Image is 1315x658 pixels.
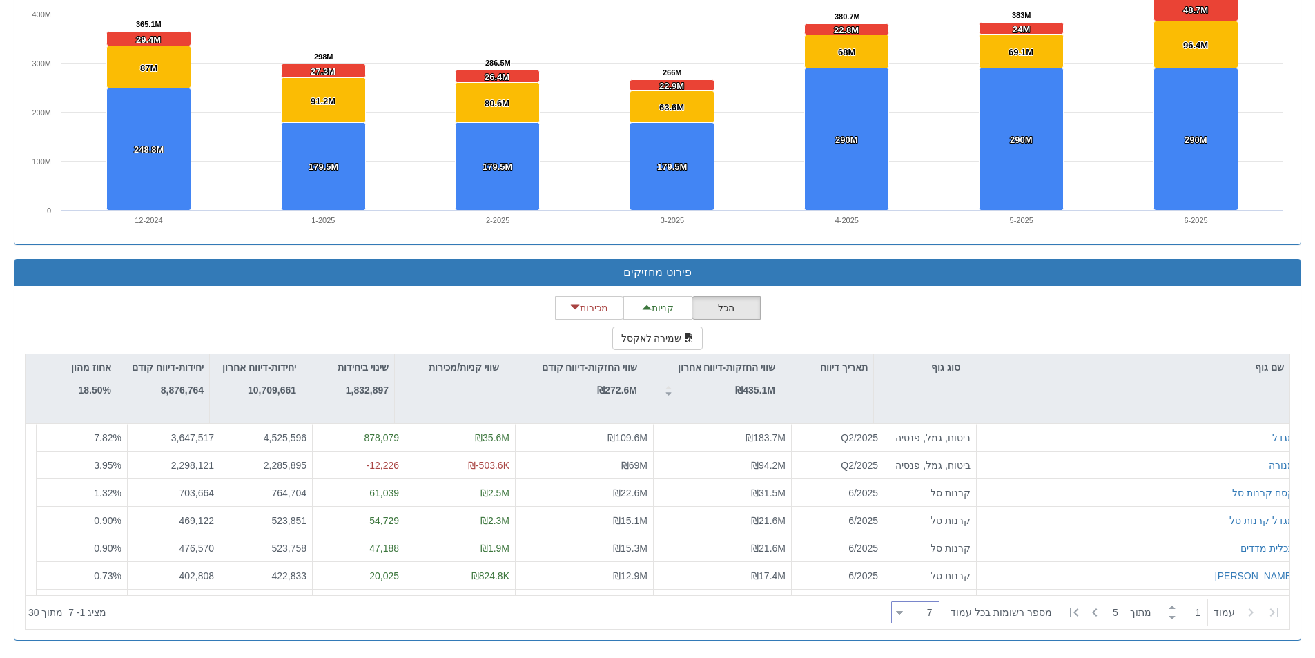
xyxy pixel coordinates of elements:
button: קסם קרנות סל [1232,486,1294,500]
tspan: 266M [663,68,682,77]
button: קניות [623,296,692,320]
tspan: 248.8M [134,144,164,155]
div: 6/2025 [797,569,878,583]
button: [PERSON_NAME] [1215,569,1294,583]
tspan: 80.6M [485,98,509,108]
tspan: 29.4M [136,35,161,45]
text: 1-2025 [311,216,335,224]
text: 300M [32,59,51,68]
tspan: 179.5M [309,162,338,172]
p: אחוז מהון [71,360,111,375]
span: ‏מספר רשומות בכל עמוד [951,606,1052,619]
p: שווי החזקות-דיווח אחרון [678,360,775,375]
button: מנורה [1269,458,1294,472]
span: ₪35.6M [475,432,509,443]
text: 2-2025 [486,216,509,224]
strong: ₪272.6M [597,385,637,396]
div: 523,758 [226,541,306,555]
span: ₪824.8K [471,570,509,581]
button: הכל [692,296,761,320]
tspan: 26.4M [485,72,509,82]
text: 5-2025 [1010,216,1033,224]
strong: 8,876,764 [161,385,204,396]
span: ‏עמוד [1214,606,1235,619]
tspan: 22.9M [659,81,684,91]
div: 1.32 % [42,486,121,500]
span: ₪69M [621,460,647,471]
tspan: 179.5M [657,162,687,172]
tspan: 91.2M [311,96,335,106]
tspan: 69.1M [1009,47,1033,57]
div: ‏ מתוך [886,597,1287,628]
button: מגדל [1272,431,1294,445]
p: שינוי ביחידות [338,360,389,375]
text: 4-2025 [835,216,859,224]
span: ₪17.4M [751,570,786,581]
span: ₪109.6M [607,432,647,443]
tspan: 96.4M [1183,40,1208,50]
text: 12-2024 [135,216,162,224]
span: ₪15.3M [613,543,647,554]
tspan: 286.5M [485,59,511,67]
text: 0 [47,206,51,215]
div: 47,188 [318,541,399,555]
tspan: 27.3M [311,66,335,77]
tspan: 22.8M [834,25,859,35]
text: 6-2025 [1184,216,1207,224]
tspan: 298M [314,52,333,61]
tspan: 290M [835,135,858,145]
p: שווי החזקות-דיווח קודם [542,360,637,375]
p: יחידות-דיווח אחרון [222,360,296,375]
span: ₪-503.6K [468,460,509,471]
text: 3-2025 [661,216,684,224]
div: 422,833 [226,569,306,583]
div: 3,647,517 [133,431,214,445]
div: 878,079 [318,431,399,445]
span: ₪22.6M [613,487,647,499]
div: 764,704 [226,486,306,500]
tspan: 63.6M [659,102,684,113]
div: 6/2025 [797,541,878,555]
span: ₪15.1M [613,515,647,526]
div: 0.90 % [42,514,121,528]
div: 0.73 % [42,569,121,583]
div: סוג גוף [874,354,966,380]
button: מגדל קרנות סל [1229,514,1294,528]
span: ₪94.2M [751,460,786,471]
strong: 10,709,661 [248,385,296,396]
span: ₪31.5M [751,487,786,499]
div: 523,851 [226,514,306,528]
div: 54,729 [318,514,399,528]
div: 6/2025 [797,486,878,500]
h3: פירוט מחזיקים [25,267,1290,279]
span: 5 [1113,606,1130,619]
div: 6/2025 [797,514,878,528]
div: קרנות סל [890,514,971,528]
strong: ₪435.1M [735,385,775,396]
tspan: 383M [1012,11,1031,19]
div: Q2/2025 [797,431,878,445]
div: שווי קניות/מכירות [395,354,505,380]
div: קרנות סל [890,569,971,583]
span: ₪21.6M [751,515,786,526]
div: 402,808 [133,569,214,583]
div: 7.82 % [42,431,121,445]
div: תאריך דיווח [781,354,873,380]
button: שמירה לאקסל [612,327,703,350]
tspan: 365.1M [136,20,162,28]
text: 100M [32,157,51,166]
button: תכלית מדדים [1240,541,1294,555]
button: מכירות [555,296,624,320]
div: קרנות סל [890,486,971,500]
div: 469,122 [133,514,214,528]
span: ₪21.6M [751,543,786,554]
div: ‏מציג 1 - 7 ‏ מתוך 30 [28,597,106,628]
div: ביטוח, גמל, פנסיה [890,458,971,472]
tspan: 290M [1010,135,1033,145]
span: ₪2.3M [480,515,509,526]
tspan: 87M [140,63,157,73]
div: 20,025 [318,569,399,583]
tspan: 24M [1013,24,1030,35]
